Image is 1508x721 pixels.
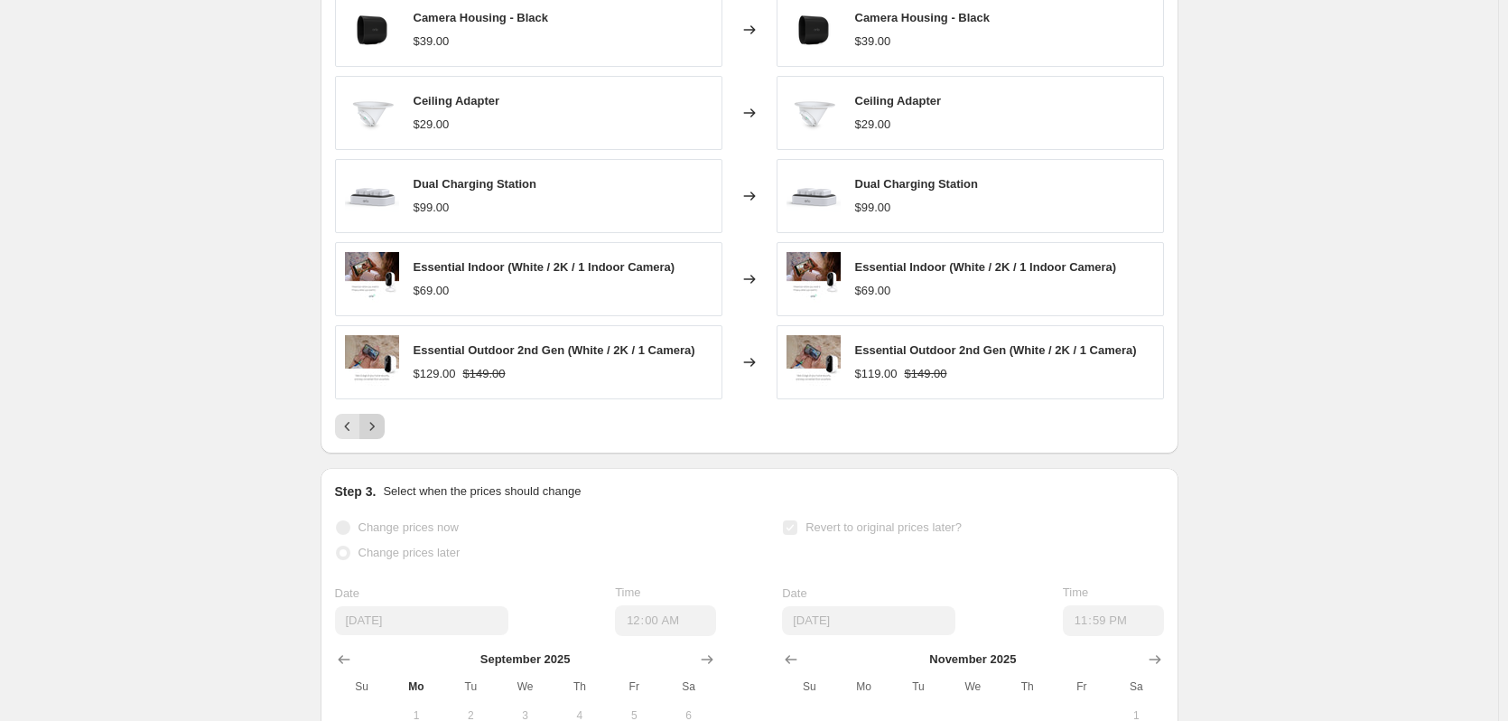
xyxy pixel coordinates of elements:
span: We [505,679,545,694]
input: 9/29/2025 [782,606,955,635]
span: Time [615,585,640,599]
p: Select when the prices should change [383,482,581,501]
span: Mo [396,679,436,694]
div: $69.00 [855,282,891,300]
span: Date [782,586,806,600]
input: 12:00 [615,605,716,636]
img: Ceiling-adapter-w_80x.png [787,86,841,140]
span: Ceiling Adapter [414,94,500,108]
th: Monday [389,672,443,701]
span: Essential Outdoor 2nd Gen (White / 2K / 1 Camera) [855,343,1137,357]
button: Show previous month, August 2025 [331,647,357,672]
div: $99.00 [855,199,891,217]
img: camera-housing-b_80x.png [787,3,841,57]
img: e2-outdoor-info-carousel-5_80x.jpg [345,335,399,389]
span: Date [335,586,359,600]
span: Dual Charging Station [855,177,979,191]
span: Fr [614,679,654,694]
strike: $149.00 [463,365,506,383]
nav: Pagination [335,414,385,439]
img: camera-housing-b_80x.png [345,3,399,57]
span: Su [342,679,382,694]
strike: $149.00 [905,365,947,383]
span: Change prices later [358,546,461,559]
th: Friday [607,672,661,701]
th: Wednesday [498,672,552,701]
span: Ceiling Adapter [855,94,942,108]
img: e2-outdoor-info-carousel-5_80x.jpg [787,335,841,389]
th: Sunday [335,672,389,701]
h2: Step 3. [335,482,377,501]
th: Wednesday [945,672,1000,701]
span: Camera Housing - Black [855,11,991,24]
div: $29.00 [414,116,450,134]
span: Fr [1062,679,1102,694]
th: Thursday [553,672,607,701]
div: $29.00 [855,116,891,134]
button: Show previous month, October 2025 [778,647,804,672]
span: Revert to original prices later? [805,520,962,534]
th: Tuesday [891,672,945,701]
th: Friday [1055,672,1109,701]
input: 9/29/2025 [335,606,508,635]
th: Saturday [1109,672,1163,701]
button: Previous [335,414,360,439]
img: dual-charging-station-w_80x.png [787,169,841,223]
div: $69.00 [414,282,450,300]
span: Camera Housing - Black [414,11,549,24]
span: Mo [844,679,884,694]
span: Dual Charging Station [414,177,537,191]
input: 12:00 [1063,605,1164,636]
th: Sunday [782,672,836,701]
button: Show next month, December 2025 [1142,647,1168,672]
button: Show next month, October 2025 [694,647,720,672]
span: Sa [668,679,708,694]
span: Essential Indoor (White / 2K / 1 Indoor Camera) [414,260,675,274]
div: $39.00 [414,33,450,51]
span: Essential Indoor (White / 2K / 1 Indoor Camera) [855,260,1117,274]
span: Tu [898,679,938,694]
img: dual-charging-station-w_80x.png [345,169,399,223]
span: Time [1063,585,1088,599]
div: $129.00 [414,365,456,383]
img: Ceiling-adapter-w_80x.png [345,86,399,140]
th: Thursday [1000,672,1054,701]
span: Th [1007,679,1047,694]
img: e2indoor-info-carousel-3_80x.jpg [787,252,841,306]
div: $39.00 [855,33,891,51]
span: We [953,679,992,694]
span: Essential Outdoor 2nd Gen (White / 2K / 1 Camera) [414,343,695,357]
span: Tu [451,679,490,694]
th: Tuesday [443,672,498,701]
span: Change prices now [358,520,459,534]
button: Next [359,414,385,439]
div: $119.00 [855,365,898,383]
div: $99.00 [414,199,450,217]
th: Monday [837,672,891,701]
img: e2indoor-info-carousel-3_80x.jpg [345,252,399,306]
span: Th [560,679,600,694]
span: Sa [1116,679,1156,694]
th: Saturday [661,672,715,701]
span: Su [789,679,829,694]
